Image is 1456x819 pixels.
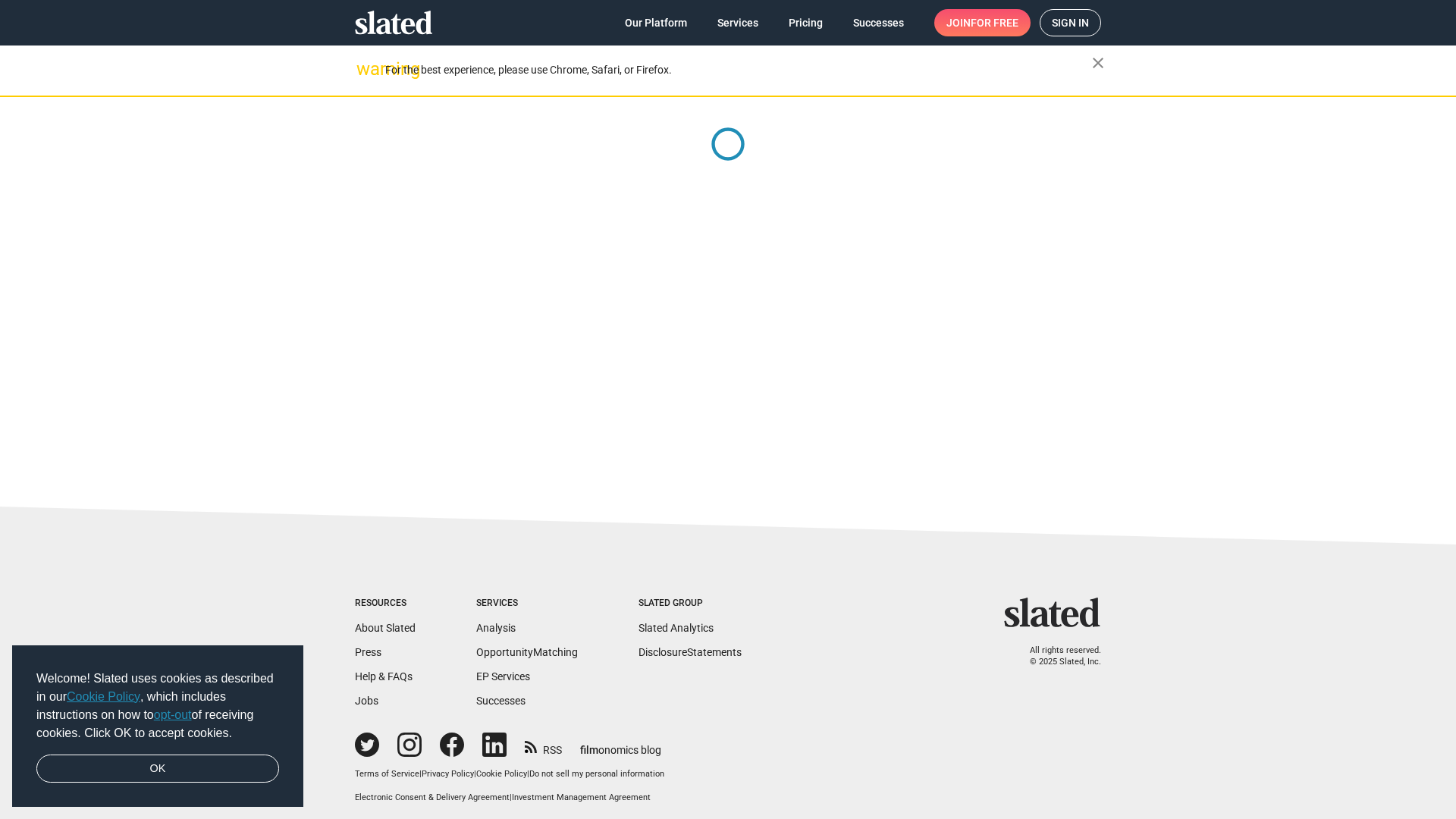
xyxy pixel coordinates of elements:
[1014,645,1101,667] p: All rights reserved. © 2025 Slated, Inc.
[476,646,578,658] a: OpportunityMatching
[355,622,416,634] a: About Slated
[476,769,527,779] a: Cookie Policy
[777,9,835,36] a: Pricing
[971,9,1018,36] span: for free
[512,792,651,802] a: Investment Management Agreement
[476,670,530,682] a: EP Services
[639,622,714,634] a: Slated Analytics
[67,690,140,703] a: Cookie Policy
[36,755,279,783] a: dismiss cookie message
[419,769,422,779] span: |
[639,646,742,658] a: DisclosureStatements
[1040,9,1101,36] a: Sign in
[476,695,526,707] a: Successes
[355,670,413,682] a: Help & FAQs
[355,695,378,707] a: Jobs
[717,9,758,36] span: Services
[527,769,529,779] span: |
[355,769,419,779] a: Terms of Service
[385,60,1092,80] div: For the best experience, please use Chrome, Safari, or Firefox.
[355,646,381,658] a: Press
[580,731,661,758] a: filmonomics blog
[705,9,770,36] a: Services
[529,769,664,780] button: Do not sell my personal information
[476,598,578,610] div: Services
[355,792,510,802] a: Electronic Consent & Delivery Agreement
[946,9,1018,36] span: Join
[154,708,192,721] a: opt-out
[355,598,416,610] div: Resources
[625,9,687,36] span: Our Platform
[12,645,303,808] div: cookieconsent
[853,9,904,36] span: Successes
[356,60,375,78] mat-icon: warning
[36,670,279,742] span: Welcome! Slated uses cookies as described in our , which includes instructions on how to of recei...
[510,792,512,802] span: |
[1052,10,1089,36] span: Sign in
[1089,54,1107,72] mat-icon: close
[422,769,474,779] a: Privacy Policy
[613,9,699,36] a: Our Platform
[841,9,916,36] a: Successes
[474,769,476,779] span: |
[639,598,742,610] div: Slated Group
[789,9,823,36] span: Pricing
[934,9,1031,36] a: Joinfor free
[580,744,598,756] span: film
[476,622,516,634] a: Analysis
[525,734,562,758] a: RSS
